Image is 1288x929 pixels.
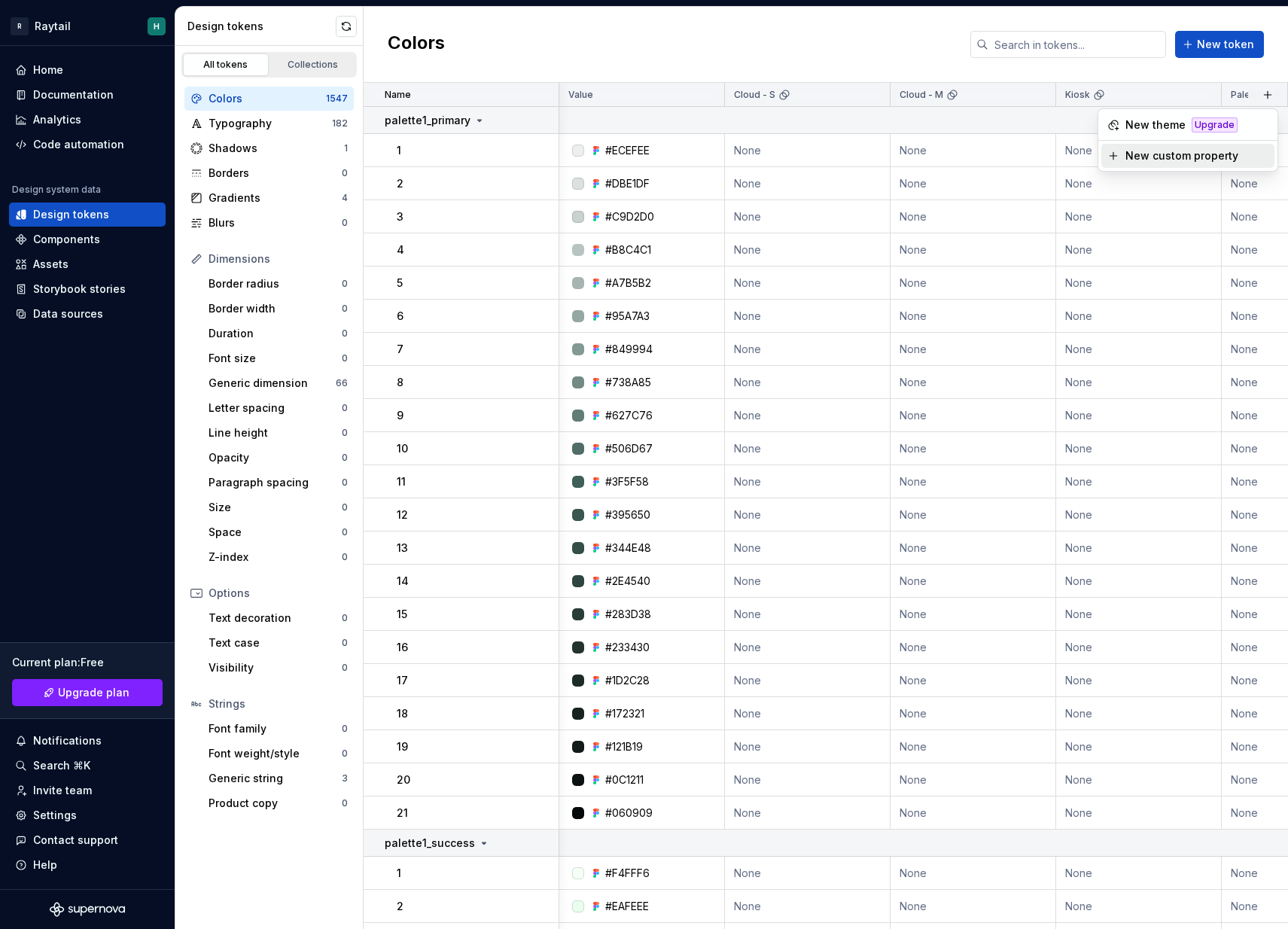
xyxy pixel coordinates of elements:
button: RRaytailH [3,10,172,42]
div: 0 [342,797,348,809]
p: 12 [397,507,408,522]
div: Z-index [209,550,342,565]
a: Visibility0 [202,656,354,680]
td: None [725,730,891,763]
div: Gradients [209,190,342,206]
a: Text decoration0 [202,606,354,630]
div: Design tokens [33,207,109,222]
td: None [1056,565,1222,598]
div: Collections [276,59,351,71]
div: Font weight/style [209,746,342,761]
div: 182 [332,117,348,129]
div: Components [33,232,100,247]
div: Code automation [33,137,124,152]
div: 0 [342,477,348,489]
div: Letter spacing [209,401,342,416]
div: Storybook stories [33,282,126,297]
div: Line height [209,425,342,440]
div: Opacity [209,450,342,465]
div: 4 [342,192,348,204]
a: Assets [9,252,166,276]
td: None [891,399,1056,432]
div: Font size [209,351,342,366]
div: Analytics [33,112,81,127]
div: Borders [209,166,342,181]
div: Help [33,857,57,873]
a: Font weight/style0 [202,742,354,766]
td: None [1056,664,1222,697]
p: 16 [397,640,408,655]
span: Upgrade plan [58,685,129,700]
td: None [891,631,1056,664]
div: Space [209,525,342,540]
td: None [1056,498,1222,532]
div: 66 [336,377,348,389]
a: Opacity0 [202,446,354,470]
div: Data sources [33,306,103,321]
a: Z-index0 [202,545,354,569]
div: New custom property [1125,148,1238,163]
div: Shadows [209,141,344,156]
a: Blurs0 [184,211,354,235]
div: Raytail [35,19,71,34]
td: None [891,664,1056,697]
p: 17 [397,673,408,688]
div: #C9D2D0 [605,209,654,224]
div: 0 [342,501,348,513]
button: Contact support [9,828,166,852]
a: Product copy0 [202,791,354,815]
div: Visibility [209,660,342,675]
div: 0 [342,402,348,414]
td: None [1056,890,1222,923]
div: 1 [344,142,348,154]
div: 0 [342,352,348,364]
a: Colors1547 [184,87,354,111]
div: Settings [33,808,77,823]
div: #B8C4C1 [605,242,651,257]
div: Suggestions [1098,109,1277,140]
td: None [891,267,1056,300]
a: Gradients4 [184,186,354,210]
div: R [11,17,29,35]
a: Text case0 [202,631,354,655]
div: Design system data [12,184,101,196]
div: 0 [342,723,348,735]
td: None [725,797,891,830]
div: Design tokens [187,19,336,34]
p: Kiosk [1065,89,1090,101]
td: None [1056,366,1222,399]
a: Typography182 [184,111,354,136]
div: Invite team [33,783,92,798]
a: Paragraph spacing0 [202,471,354,495]
td: None [725,697,891,730]
td: None [1056,631,1222,664]
p: Cloud - S [734,89,775,101]
div: Options [209,586,348,601]
div: Product copy [209,796,342,811]
td: None [1056,598,1222,631]
div: 0 [342,303,348,315]
button: Help [9,853,166,877]
a: Font family0 [202,717,354,741]
td: None [891,697,1056,730]
input: Search in tokens... [988,31,1166,58]
td: None [725,465,891,498]
div: Border radius [209,276,342,291]
div: #2E4540 [605,574,650,589]
svg: Supernova Logo [50,902,125,917]
div: Font family [209,721,342,736]
p: 4 [397,242,404,257]
div: #172321 [605,706,644,721]
div: Generic string [209,771,342,786]
button: New token [1175,31,1264,58]
button: Notifications [9,729,166,753]
td: None [891,134,1056,167]
p: 1 [397,143,401,158]
td: None [1056,200,1222,233]
div: Upgrade [1192,117,1238,132]
div: #95A7A3 [605,309,650,324]
td: None [891,730,1056,763]
td: None [891,333,1056,366]
td: None [891,763,1056,797]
